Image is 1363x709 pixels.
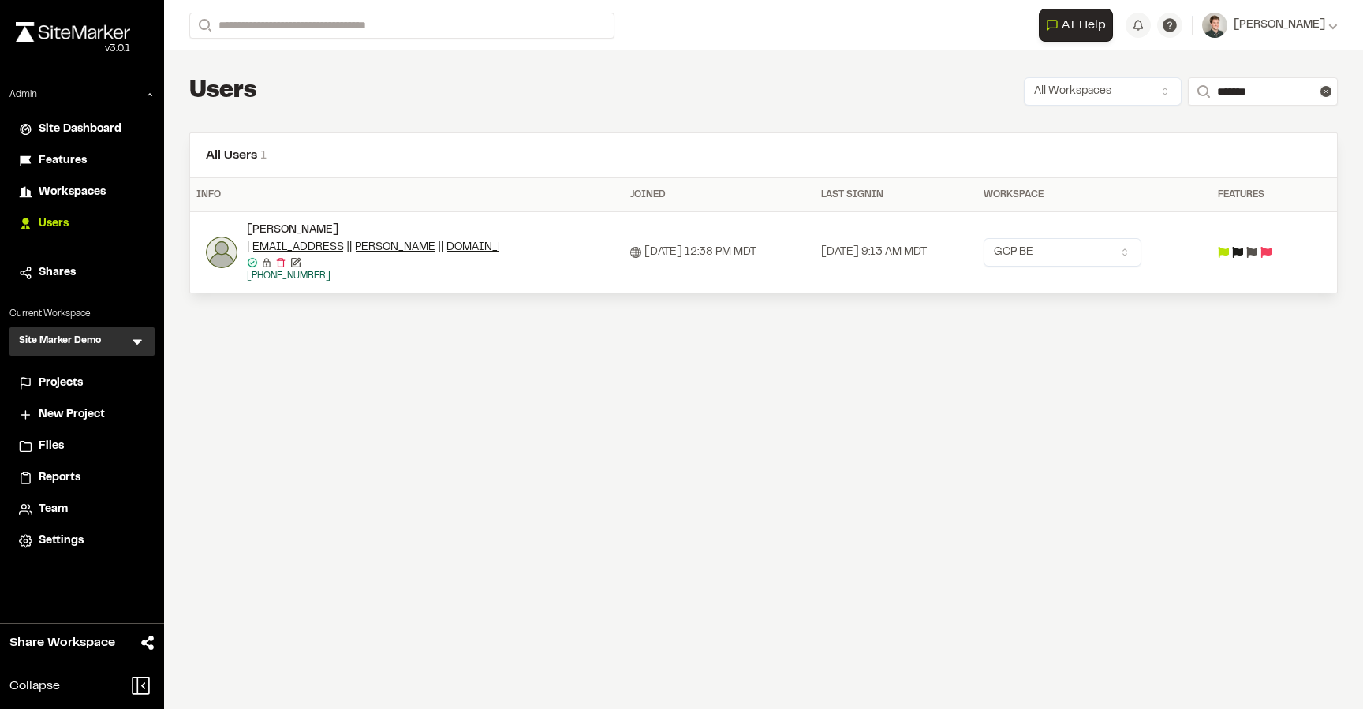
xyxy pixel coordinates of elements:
[39,121,121,138] span: Site Dashboard
[19,215,145,233] a: Users
[19,121,145,138] a: Site Dashboard
[984,188,1205,202] div: Workspace
[260,150,267,161] span: 1
[247,239,535,256] a: [EMAIL_ADDRESS][PERSON_NAME][DOMAIN_NAME]
[9,307,155,321] p: Current Workspace
[189,76,257,107] h1: Users
[1202,13,1227,38] img: User
[630,247,641,258] span: Signed up via Web
[19,438,145,455] a: Files
[1320,86,1331,97] button: Clear text
[1218,247,1301,258] div: Feature flags
[19,264,145,282] a: Shares
[19,334,101,349] h3: Site Marker Demo
[630,188,808,202] div: Joined
[19,501,145,518] a: Team
[196,188,618,202] div: Info
[630,244,808,261] div: [DATE] 12:38 PM MDT
[247,222,499,283] div: Mark Kennedy
[39,406,105,424] span: New Project
[258,257,272,268] span: No reset password email sent
[1202,13,1338,38] button: [PERSON_NAME]
[19,469,145,487] a: Reports
[9,88,37,102] p: Admin
[1218,188,1301,202] div: Features
[1234,17,1325,34] span: [PERSON_NAME]
[1039,9,1113,42] button: Open AI Assistant
[1039,9,1119,42] div: Open AI Assistant
[821,188,971,202] div: Last Signin
[16,42,130,56] div: Oh geez...please don't...
[39,469,80,487] span: Reports
[19,375,145,392] a: Projects
[821,244,971,261] div: [DATE] 9:13 AM MDT
[9,677,60,696] span: Collapse
[206,146,1321,165] h2: All Users
[39,184,106,201] span: Workspaces
[39,215,69,233] span: Users
[19,532,145,550] a: Settings
[39,501,68,518] span: Team
[9,633,115,652] span: Share Workspace
[247,222,499,239] div: [PERSON_NAME]
[16,22,130,42] img: rebrand.png
[39,532,84,550] span: Settings
[247,272,330,280] a: [PHONE_NUMBER]
[206,237,237,268] img: Mark Kennedy
[19,152,145,170] a: Features
[39,152,87,170] span: Features
[19,406,145,424] a: New Project
[19,184,145,201] a: Workspaces
[1062,16,1106,35] span: AI Help
[189,13,218,39] button: Search
[39,375,83,392] span: Projects
[39,438,64,455] span: Files
[1188,77,1216,106] button: Search
[39,264,76,282] span: Shares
